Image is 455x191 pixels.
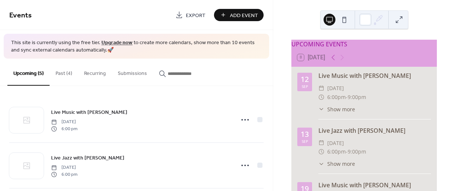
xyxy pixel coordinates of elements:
div: Sep [302,85,308,88]
span: - [346,147,348,156]
button: ​Show more [318,160,355,168]
span: [DATE] [327,139,344,148]
span: [DATE] [327,84,344,93]
span: Show more [327,105,355,113]
a: Live Music with [PERSON_NAME] [318,181,411,189]
div: Live Music with [PERSON_NAME] [318,71,431,80]
span: Show more [327,160,355,168]
div: ​ [318,93,324,102]
span: [DATE] [51,164,77,171]
a: Upgrade now [101,38,133,48]
button: ​Show more [318,105,355,113]
span: - [346,93,348,102]
span: [DATE] [51,119,77,125]
span: 6:00 pm [51,125,77,132]
div: Live Jazz with [PERSON_NAME] [318,126,431,135]
div: Sep [302,139,308,143]
div: 13 [301,131,309,138]
a: Live Music with [PERSON_NAME] [51,108,127,116]
button: Past (4) [50,59,78,85]
div: ​ [318,105,324,113]
button: Upcoming (5) [7,59,50,86]
div: ​ [318,139,324,148]
span: 9:00pm [348,147,366,156]
div: UPCOMING EVENTS [291,40,437,49]
div: 12 [301,76,309,83]
span: 9:00pm [348,93,366,102]
button: Submissions [112,59,153,85]
div: ​ [318,84,324,93]
div: ​ [318,147,324,156]
span: This site is currently using the free tier. to create more calendars, show more than 10 events an... [11,39,262,54]
a: Export [170,9,211,21]
span: Add Event [230,11,258,19]
span: Events [9,8,32,23]
span: Export [186,11,205,19]
span: 6:00pm [327,147,346,156]
a: Live Jazz with [PERSON_NAME] [51,154,124,162]
button: Add Event [214,9,264,21]
span: 6:00pm [327,93,346,102]
button: Recurring [78,59,112,85]
span: Live Jazz with [PERSON_NAME] [51,154,124,162]
div: ​ [318,160,324,168]
span: 6:00 pm [51,171,77,178]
